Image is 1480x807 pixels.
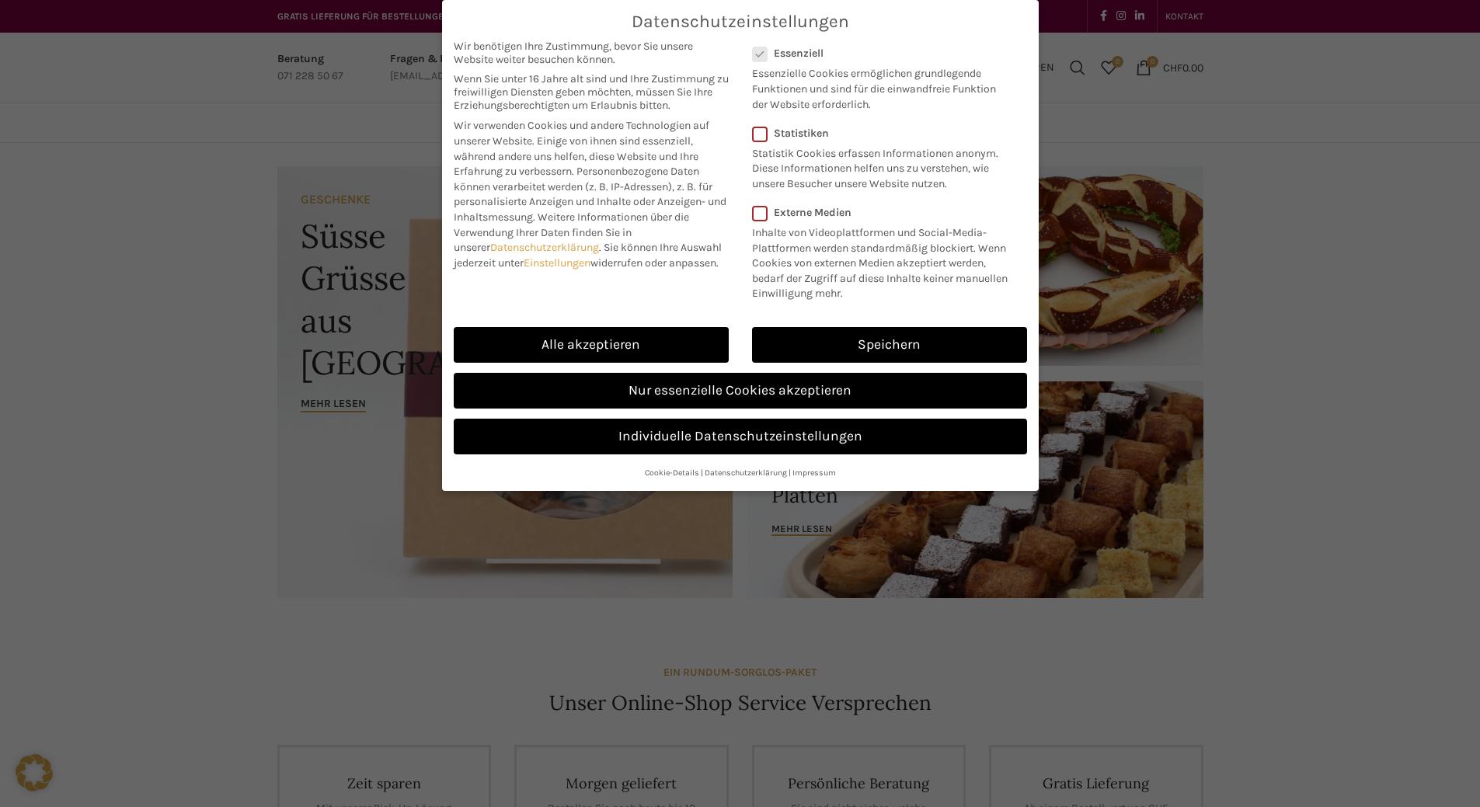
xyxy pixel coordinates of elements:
span: Personenbezogene Daten können verarbeitet werden (z. B. IP-Adressen), z. B. für personalisierte A... [454,165,726,224]
span: Wenn Sie unter 16 Jahre alt sind und Ihre Zustimmung zu freiwilligen Diensten geben möchten, müss... [454,72,729,112]
label: Externe Medien [752,206,1017,219]
p: Essenzielle Cookies ermöglichen grundlegende Funktionen und sind für die einwandfreie Funktion de... [752,60,1007,112]
label: Essenziell [752,47,1007,60]
span: Weitere Informationen über die Verwendung Ihrer Daten finden Sie in unserer . [454,210,689,254]
p: Inhalte von Videoplattformen und Social-Media-Plattformen werden standardmäßig blockiert. Wenn Co... [752,219,1017,301]
span: Sie können Ihre Auswahl jederzeit unter widerrufen oder anpassen. [454,241,722,270]
a: Individuelle Datenschutzeinstellungen [454,419,1027,454]
span: Wir benötigen Ihre Zustimmung, bevor Sie unsere Website weiter besuchen können. [454,40,729,66]
a: Datenschutzerklärung [705,468,787,478]
p: Statistik Cookies erfassen Informationen anonym. Diese Informationen helfen uns zu verstehen, wie... [752,140,1007,192]
span: Datenschutzeinstellungen [632,12,849,32]
a: Nur essenzielle Cookies akzeptieren [454,373,1027,409]
a: Cookie-Details [645,468,699,478]
span: Wir verwenden Cookies und andere Technologien auf unserer Website. Einige von ihnen sind essenzie... [454,119,709,178]
a: Einstellungen [524,256,590,270]
label: Statistiken [752,127,1007,140]
a: Alle akzeptieren [454,327,729,363]
a: Impressum [792,468,836,478]
a: Datenschutzerklärung [490,241,599,254]
a: Speichern [752,327,1027,363]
